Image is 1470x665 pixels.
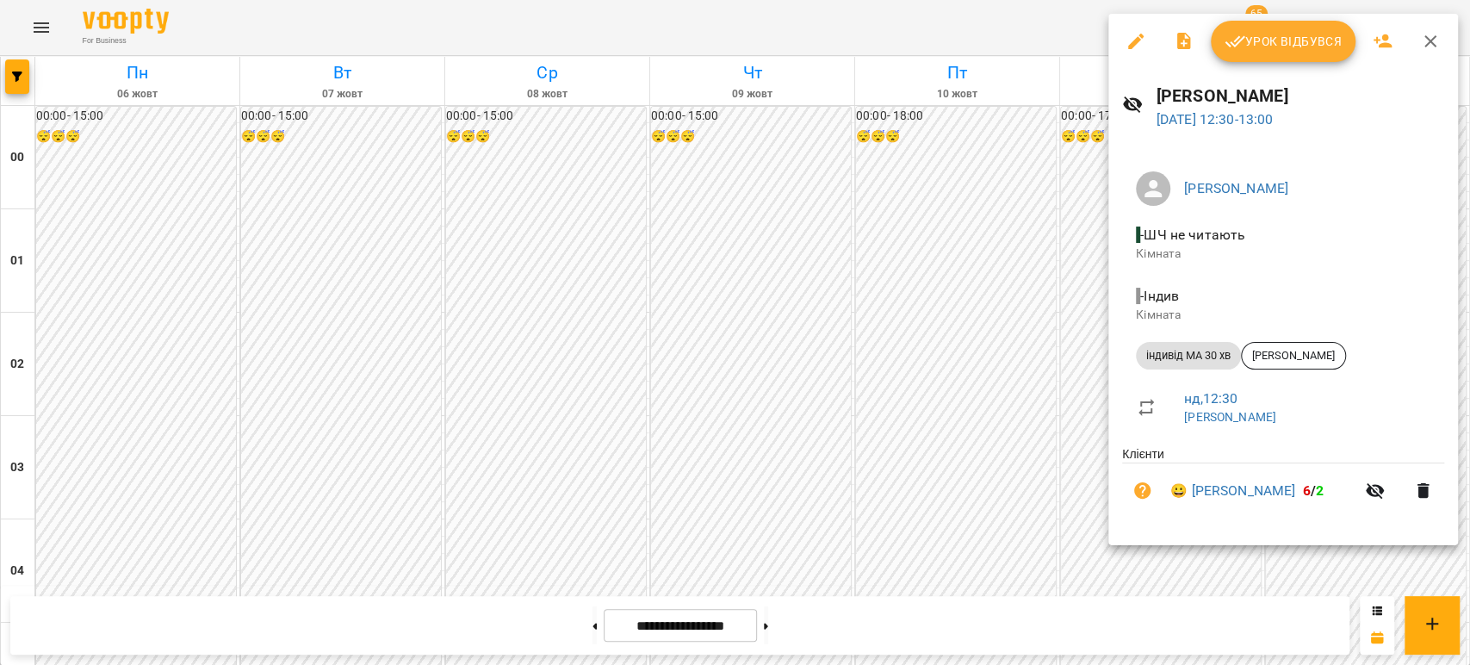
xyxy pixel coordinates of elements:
a: [DATE] 12:30-13:00 [1157,111,1274,127]
a: [PERSON_NAME] [1184,410,1276,424]
p: Кімната [1136,245,1430,263]
a: [PERSON_NAME] [1184,180,1288,196]
button: Урок відбувся [1211,21,1355,62]
h6: [PERSON_NAME] [1157,83,1444,109]
ul: Клієнти [1122,445,1444,525]
span: Урок відбувся [1225,31,1342,52]
span: - Індив [1136,288,1182,304]
span: індивід МА 30 хв [1136,348,1241,364]
span: 6 [1302,482,1310,499]
span: - ШЧ не читають [1136,227,1249,243]
p: Кімната [1136,307,1430,324]
b: / [1302,482,1323,499]
span: [PERSON_NAME] [1242,348,1345,364]
div: [PERSON_NAME] [1241,342,1346,370]
button: Візит ще не сплачено. Додати оплату? [1122,470,1163,512]
a: 😀 [PERSON_NAME] [1170,481,1295,501]
span: 2 [1316,482,1324,499]
a: нд , 12:30 [1184,390,1237,407]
